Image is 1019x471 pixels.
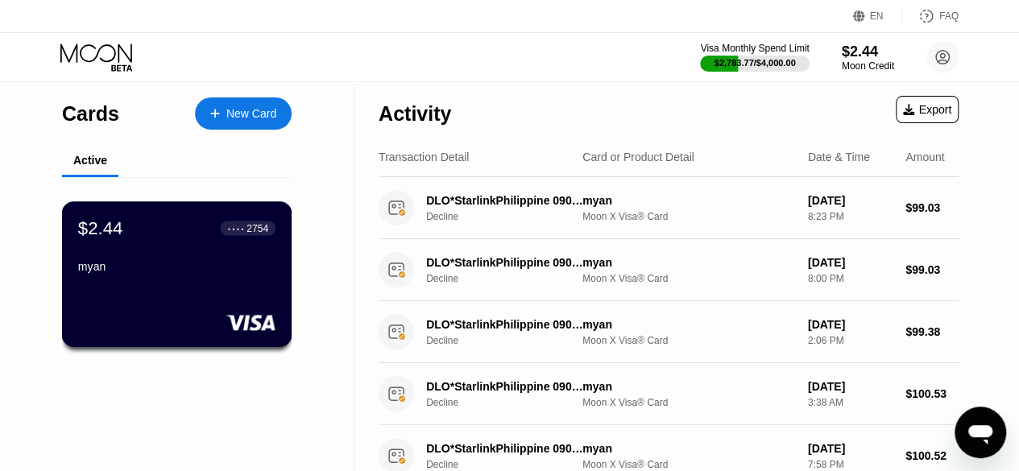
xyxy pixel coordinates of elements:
div: [DATE] [808,442,893,455]
div: Moon X Visa® Card [582,273,795,284]
div: Visa Monthly Spend Limit [700,43,809,54]
div: Amount [905,151,944,163]
div: ● ● ● ● [228,225,244,230]
div: Decline [426,397,598,408]
div: [DATE] [808,380,893,393]
div: Decline [426,273,598,284]
div: 2:06 PM [808,335,893,346]
div: [DATE] [808,194,893,207]
div: 8:00 PM [808,273,893,284]
div: DLO*StarlinkPhilippine 090000000 PHDeclinemyanMoon X Visa® Card[DATE]8:00 PM$99.03 [379,239,959,301]
div: $2.44Moon Credit [842,43,894,72]
div: FAQ [939,10,959,22]
div: DLO*StarlinkPhilippine 090000000 PHDeclinemyanMoon X Visa® Card[DATE]3:38 AM$100.53 [379,363,959,425]
div: Moon X Visa® Card [582,397,795,408]
div: Cards [62,102,119,126]
div: EN [853,8,902,24]
div: Activity [379,102,451,126]
div: Moon Credit [842,60,894,72]
div: DLO*StarlinkPhilippine 090000000 PH [426,442,586,455]
div: Export [896,96,959,123]
div: Date & Time [808,151,870,163]
div: FAQ [902,8,959,24]
div: DLO*StarlinkPhilippine 090000000 PH [426,380,586,393]
div: New Card [226,107,276,121]
div: Moon X Visa® Card [582,335,795,346]
div: Moon X Visa® Card [582,211,795,222]
div: Card or Product Detail [582,151,694,163]
div: DLO*StarlinkPhilippine 090000000 PH [426,318,586,331]
div: 2754 [246,222,268,233]
div: $99.03 [905,201,959,214]
div: myan [582,442,795,455]
div: $2.44 [842,43,894,60]
div: myan [582,318,795,331]
div: $2.44 [78,217,123,238]
div: DLO*StarlinkPhilippine 090000000 PH [426,256,586,269]
div: Visa Monthly Spend Limit$2,783.77/$4,000.00 [700,43,809,72]
div: EN [870,10,884,22]
div: myan [582,380,795,393]
div: [DATE] [808,256,893,269]
div: $100.53 [905,387,959,400]
div: DLO*StarlinkPhilippine 090000000 PHDeclinemyanMoon X Visa® Card[DATE]8:23 PM$99.03 [379,177,959,239]
div: Active [73,154,107,167]
div: 8:23 PM [808,211,893,222]
div: DLO*StarlinkPhilippine 090000000 PH [426,194,586,207]
div: Transaction Detail [379,151,469,163]
div: Decline [426,335,598,346]
div: $2,783.77 / $4,000.00 [715,58,796,68]
div: Export [903,103,951,116]
div: [DATE] [808,318,893,331]
div: Decline [426,459,598,470]
div: 7:58 PM [808,459,893,470]
div: Decline [426,211,598,222]
div: $99.03 [905,263,959,276]
iframe: Button to launch messaging window [955,407,1006,458]
div: $100.52 [905,449,959,462]
div: DLO*StarlinkPhilippine 090000000 PHDeclinemyanMoon X Visa® Card[DATE]2:06 PM$99.38 [379,301,959,363]
div: 3:38 AM [808,397,893,408]
div: myan [582,256,795,269]
div: $2.44● ● ● ●2754myan [63,202,291,346]
div: myan [78,260,275,273]
div: myan [582,194,795,207]
div: Moon X Visa® Card [582,459,795,470]
div: New Card [195,97,292,130]
div: $99.38 [905,325,959,338]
